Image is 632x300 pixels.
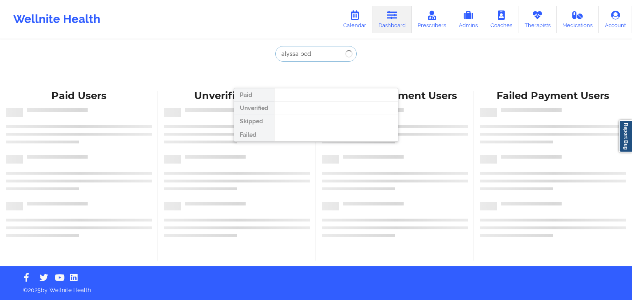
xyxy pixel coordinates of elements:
a: Medications [557,6,599,33]
a: Dashboard [372,6,412,33]
p: © 2025 by Wellnite Health [17,280,615,294]
a: Coaches [484,6,518,33]
a: Calendar [337,6,372,33]
div: Failed Payment Users [480,90,626,102]
a: Prescribers [412,6,453,33]
div: Failed [234,128,274,141]
a: Report Bug [619,120,632,152]
div: Unverified Users [164,90,310,102]
a: Therapists [518,6,557,33]
div: Unverified [234,102,274,115]
div: Skipped [234,115,274,128]
div: Paid [234,88,274,102]
div: Paid Users [6,90,152,102]
a: Account [599,6,632,33]
a: Admins [452,6,484,33]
